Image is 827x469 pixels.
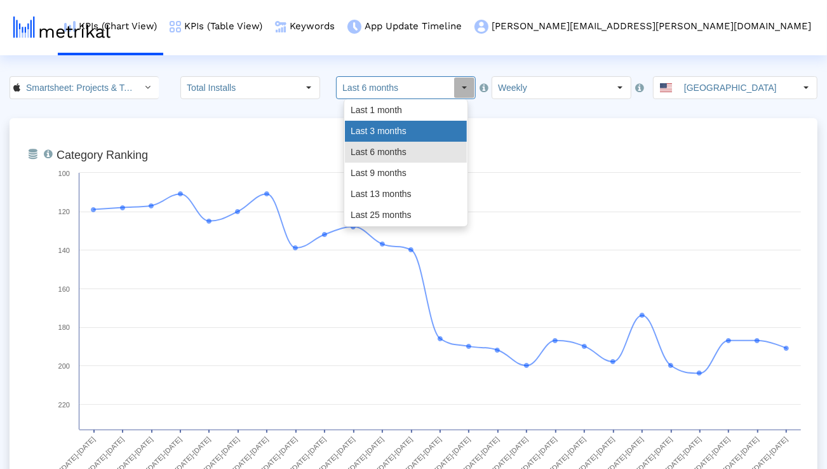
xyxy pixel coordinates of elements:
[58,323,70,331] text: 180
[454,77,475,99] div: Select
[298,77,319,99] div: Select
[13,17,111,38] img: metrical-logo-light.png
[345,121,467,142] div: Last 3 months
[58,170,70,177] text: 100
[345,142,467,163] div: Last 6 months
[170,21,181,32] img: kpi-table-menu-icon.png
[58,362,70,370] text: 200
[58,401,70,409] text: 220
[275,21,286,32] img: keywords.png
[58,208,70,215] text: 120
[57,149,148,161] tspan: Category Ranking
[795,77,817,99] div: Select
[345,100,467,121] div: Last 1 month
[58,247,70,254] text: 140
[345,205,467,226] div: Last 25 months
[137,77,159,99] div: Select
[609,77,631,99] div: Select
[474,20,488,34] img: my-account-menu-icon.png
[58,285,70,293] text: 160
[347,20,361,34] img: app-update-menu-icon.png
[345,184,467,205] div: Last 13 months
[345,163,467,184] div: Last 9 months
